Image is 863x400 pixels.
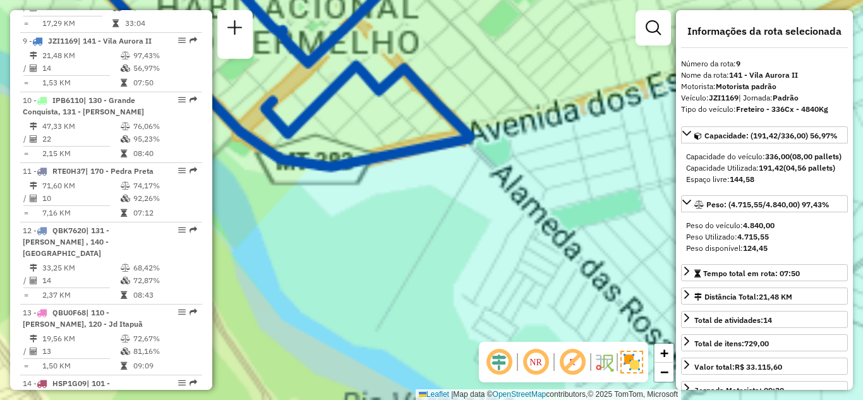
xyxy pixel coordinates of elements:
i: Distância Total [30,52,37,59]
td: 08:40 [133,147,196,160]
em: Rota exportada [190,96,197,104]
strong: (04,56 pallets) [783,163,835,173]
span: Ocultar NR [521,347,551,377]
span: − [660,364,668,380]
span: 10 - [23,95,144,116]
span: | 110 - [PERSON_NAME], 120 - Jd Itapuã [23,308,143,329]
a: Leaflet [419,390,449,399]
em: Rota exportada [190,379,197,387]
i: Distância Total [30,264,37,272]
span: HSP1G09 [52,379,87,388]
em: Opções [178,167,186,174]
i: % de utilização da cubagem [121,135,130,143]
td: 81,16% [133,345,196,358]
td: 08:43 [133,289,196,301]
span: Exibir rótulo [557,347,588,377]
span: + [660,345,668,361]
div: Distância Total: [694,291,792,303]
em: Rota exportada [190,308,197,316]
div: Peso Utilizado: [686,231,843,243]
td: 22 [42,133,120,145]
td: 2,37 KM [42,289,120,301]
td: 72,67% [133,332,196,345]
td: / [23,62,29,75]
td: = [23,17,29,30]
td: / [23,192,29,205]
a: Distância Total:21,48 KM [681,288,848,305]
i: Tempo total em rota [121,79,127,87]
td: 1,50 KM [42,360,120,372]
a: Valor total:R$ 33.115,60 [681,358,848,375]
td: 19,56 KM [42,332,120,345]
td: 14 [42,274,120,287]
em: Opções [178,96,186,104]
td: 56,97% [133,62,196,75]
td: 97,43% [133,49,196,62]
strong: 124,45 [743,243,768,253]
a: Tempo total em rota: 07:50 [681,264,848,281]
div: Motorista: [681,81,848,92]
strong: Freteiro - 336Cx - 4840Kg [736,104,828,114]
span: | Jornada: [739,93,799,102]
span: 13 - [23,308,143,329]
td: 7,16 KM [42,207,120,219]
i: Total de Atividades [30,195,37,202]
span: Ocultar deslocamento [484,347,514,377]
img: Fluxo de ruas [594,352,614,372]
td: 68,42% [133,262,196,274]
div: Número da rota: [681,58,848,70]
a: Nova sessão e pesquisa [222,15,248,44]
a: Jornada Motorista: 09:20 [681,381,848,398]
td: 92,26% [133,192,196,205]
td: 10 [42,192,120,205]
td: 33,25 KM [42,262,120,274]
a: Total de itens:729,00 [681,334,848,351]
i: % de utilização do peso [121,182,130,190]
span: IPB6110 [52,95,83,105]
strong: JZI1169 [709,93,739,102]
span: Peso: (4.715,55/4.840,00) 97,43% [706,200,830,209]
strong: 4.840,00 [743,221,775,230]
div: Valor total: [694,361,782,373]
i: % de utilização do peso [121,335,130,342]
div: Capacidade Utilizada: [686,162,843,174]
span: | 141 - Vila Aurora II [78,36,152,45]
td: / [23,133,29,145]
a: Total de atividades:14 [681,311,848,328]
td: = [23,289,29,301]
div: Map data © contributors,© 2025 TomTom, Microsoft [416,389,681,400]
strong: 336,00 [765,152,790,161]
i: Total de Atividades [30,277,37,284]
i: % de utilização da cubagem [121,195,130,202]
a: Capacidade: (191,42/336,00) 56,97% [681,126,848,143]
em: Rota exportada [190,226,197,234]
div: Capacidade: (191,42/336,00) 56,97% [681,146,848,190]
span: JZI1169 [48,36,78,45]
i: Distância Total [30,335,37,342]
td: 17,29 KM [42,17,112,30]
span: Capacidade: (191,42/336,00) 56,97% [704,131,838,140]
td: 07:50 [133,76,196,89]
span: 12 - [23,226,109,258]
td: 95,23% [133,133,196,145]
div: Espaço livre: [686,174,843,185]
td: 33:04 [124,17,175,30]
a: Zoom in [655,344,673,363]
i: Tempo total em rota [121,291,127,299]
td: = [23,360,29,372]
td: 71,60 KM [42,179,120,192]
strong: Padrão [773,93,799,102]
div: Tipo do veículo: [681,104,848,115]
i: Tempo total em rota [112,20,119,27]
td: 09:09 [133,360,196,372]
a: Peso: (4.715,55/4.840,00) 97,43% [681,195,848,212]
td: 1,53 KM [42,76,120,89]
div: Jornada Motorista: 09:20 [694,385,784,396]
i: Tempo total em rota [121,362,127,370]
span: Tempo total em rota: 07:50 [703,269,800,278]
td: 14 [42,62,120,75]
div: Capacidade do veículo: [686,151,843,162]
span: 11 - [23,166,154,176]
strong: 729,00 [744,339,769,348]
td: / [23,345,29,358]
